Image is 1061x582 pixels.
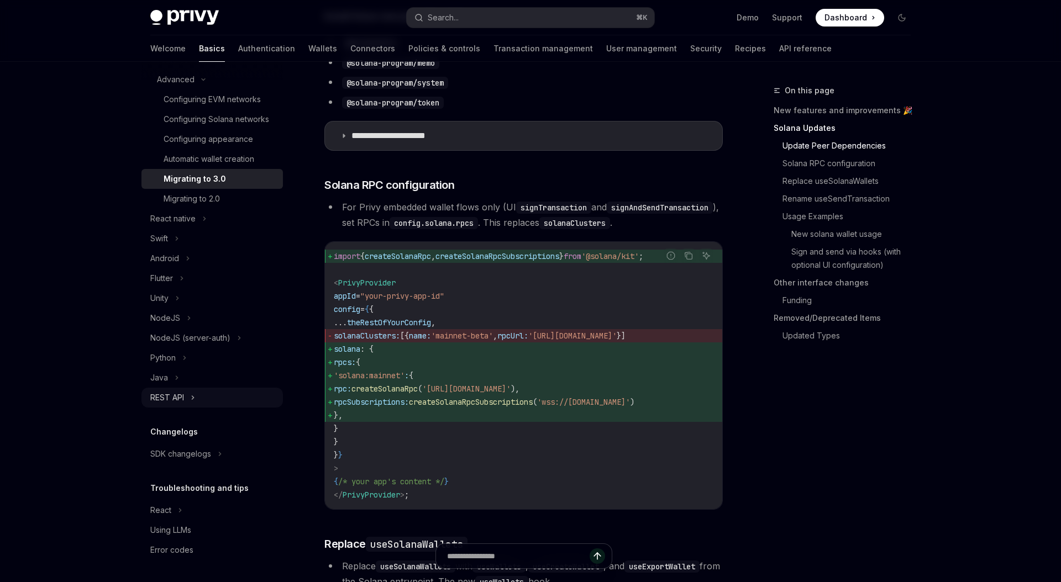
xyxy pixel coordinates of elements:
span: }] [617,331,626,341]
span: On this page [785,84,834,97]
div: Configuring Solana networks [164,113,269,126]
a: Support [772,12,802,23]
button: Report incorrect code [664,248,678,263]
a: Basics [199,35,225,62]
div: Migrating to 2.0 [164,192,220,205]
code: signAndSendTransaction [607,202,713,214]
span: = [356,291,360,301]
span: : { [360,344,374,354]
span: Solana RPC configuration [324,177,454,193]
span: , [493,331,497,341]
a: New solana wallet usage [791,225,920,243]
code: @solana-program/token [342,97,444,109]
code: useSolanaWallets [366,537,468,552]
span: 'solana:mainnet' [334,371,405,380]
div: React native [150,212,196,225]
a: Recipes [735,35,766,62]
div: SDK changelogs [150,447,211,461]
div: Error codes [150,543,193,557]
span: import [334,251,360,261]
a: Sign and send via hooks (with optional UI configuration) [791,243,920,274]
a: Rename useSendTransaction [782,190,920,208]
span: < [334,278,338,288]
div: Configuring appearance [164,133,253,146]
a: Dashboard [816,9,884,27]
a: Solana Updates [774,119,920,137]
a: Demo [737,12,759,23]
span: > [334,463,338,473]
span: createSolanaRpc [365,251,431,261]
span: solanaClusters: [334,331,400,341]
div: NodeJS (server-auth) [150,331,230,345]
div: REST API [150,391,184,404]
span: = [360,304,365,314]
code: solanaClusters [539,217,610,229]
span: createSolanaRpcSubscriptions [435,251,559,261]
code: @solana-program/memo [342,57,439,69]
span: 'wss://[DOMAIN_NAME]' [537,397,630,407]
span: PrivyProvider [338,278,396,288]
span: 'mainnet-beta' [431,331,493,341]
div: React [150,504,171,517]
span: name: [409,331,431,341]
div: NodeJS [150,311,180,325]
span: } [334,450,338,460]
code: config.solana.rpcs [390,217,478,229]
a: Automatic wallet creation [141,149,283,169]
a: Policies & controls [408,35,480,62]
span: } [334,424,338,433]
span: } [334,437,338,447]
span: rpcSubscriptions: [334,397,409,407]
span: appId [334,291,356,301]
a: User management [606,35,677,62]
span: from [564,251,581,261]
a: Configuring appearance [141,129,283,149]
a: Security [690,35,722,62]
a: Removed/Deprecated Items [774,309,920,327]
a: Solana RPC configuration [782,155,920,172]
div: Swift [150,232,168,245]
span: </ [334,490,343,500]
span: : [405,371,409,380]
a: Funding [782,292,920,309]
div: Configuring EVM networks [164,93,261,106]
span: rpc: [334,384,351,394]
code: @solana-program/system [342,77,448,89]
span: } [444,477,449,486]
a: Update Peer Dependencies [782,137,920,155]
li: For Privy embedded wallet flows only (UI and ), set RPCs in . This replaces . [324,199,723,230]
span: { [409,371,413,380]
span: rpcs: [334,357,356,367]
a: Wallets [308,35,337,62]
span: ; [405,490,409,500]
a: API reference [779,35,832,62]
span: '@solana/kit' [581,251,639,261]
div: Flutter [150,272,173,285]
span: { [369,304,374,314]
div: Migrating to 3.0 [164,172,226,186]
span: ) [630,397,634,407]
a: Migrating to 3.0 [141,169,283,189]
span: ... [334,318,347,327]
div: Automatic wallet creation [164,152,254,166]
a: Error codes [141,540,283,560]
span: solana [334,344,360,354]
div: Search... [428,11,459,24]
a: Usage Examples [782,208,920,225]
span: rpcUrl: [497,331,528,341]
button: Ask AI [699,248,713,263]
span: "your-privy-app-id" [360,291,444,301]
a: Configuring Solana networks [141,109,283,129]
span: [{ [400,331,409,341]
span: ( [418,384,422,394]
span: { [365,304,369,314]
span: Dashboard [824,12,867,23]
span: theRestOfYourConfig [347,318,431,327]
span: Replace [324,536,468,552]
a: New features and improvements 🎉 [774,102,920,119]
div: Android [150,252,179,265]
span: > [400,490,405,500]
a: Welcome [150,35,186,62]
span: } [338,450,343,460]
a: Configuring EVM networks [141,89,283,109]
